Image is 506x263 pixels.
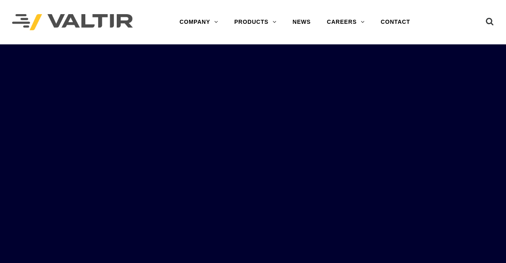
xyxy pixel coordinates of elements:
a: CAREERS [319,14,373,30]
img: Valtir [12,14,133,31]
a: PRODUCTS [226,14,285,30]
a: CONTACT [373,14,418,30]
a: COMPANY [171,14,226,30]
a: NEWS [285,14,319,30]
